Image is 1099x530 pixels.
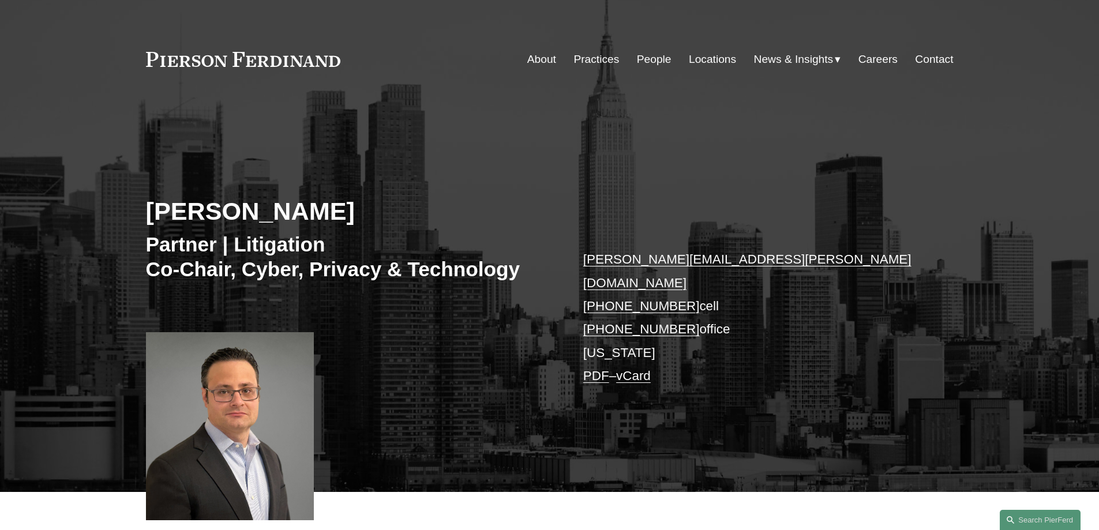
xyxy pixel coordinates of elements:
[146,232,550,282] h3: Partner | Litigation Co-Chair, Cyber, Privacy & Technology
[527,48,556,70] a: About
[583,369,609,383] a: PDF
[583,299,700,313] a: [PHONE_NUMBER]
[583,248,920,388] p: cell office [US_STATE] –
[583,322,700,336] a: [PHONE_NUMBER]
[915,48,953,70] a: Contact
[858,48,898,70] a: Careers
[689,48,736,70] a: Locations
[573,48,619,70] a: Practices
[754,50,834,70] span: News & Insights
[146,196,550,226] h2: [PERSON_NAME]
[1000,510,1081,530] a: Search this site
[754,48,841,70] a: folder dropdown
[637,48,672,70] a: People
[616,369,651,383] a: vCard
[583,252,912,290] a: [PERSON_NAME][EMAIL_ADDRESS][PERSON_NAME][DOMAIN_NAME]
